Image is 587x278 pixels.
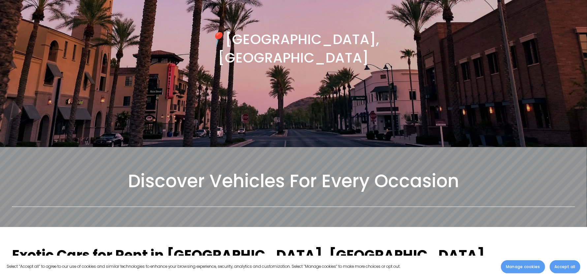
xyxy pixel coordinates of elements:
span: Accept all [555,264,575,270]
em: 📍 [208,30,225,49]
h2: Discover Vehicles For Every Occasion [12,169,575,193]
button: Manage cookies [501,260,545,273]
h3: [GEOGRAPHIC_DATA], [GEOGRAPHIC_DATA] [153,30,434,67]
button: Accept all [550,260,580,273]
strong: Exotic Cars for Rent in [GEOGRAPHIC_DATA], [GEOGRAPHIC_DATA] [12,245,485,265]
span: Manage cookies [506,264,540,270]
p: Select “Accept all” to agree to our use of cookies and similar technologies to enhance your brows... [7,263,400,270]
